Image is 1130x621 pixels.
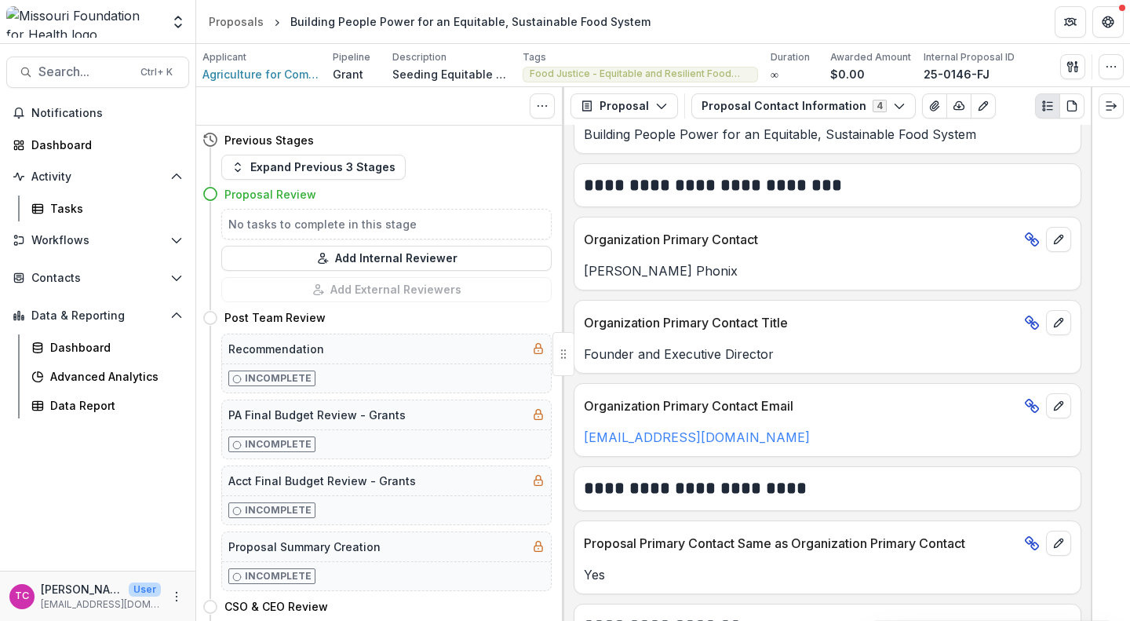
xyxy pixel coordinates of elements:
span: Notifications [31,107,183,120]
p: Incomplete [245,503,312,517]
button: Proposal Contact Information4 [691,93,916,119]
button: Open entity switcher [167,6,189,38]
button: Toggle View Cancelled Tasks [530,93,555,119]
span: Search... [38,64,131,79]
span: Contacts [31,272,164,285]
div: Dashboard [50,339,177,356]
p: Organization Primary Contact Email [584,396,1018,415]
img: Missouri Foundation for Health logo [6,6,161,38]
h4: Post Team Review [224,309,326,326]
a: Dashboard [25,334,189,360]
p: Duration [771,50,810,64]
h4: Proposal Review [224,186,316,203]
p: Yes [584,565,1071,584]
p: Incomplete [245,371,312,385]
a: Agriculture for Community Restoration Economic Justice & Sustainability [202,66,320,82]
span: Food Justice - Equitable and Resilient Food Systems [530,68,751,79]
h5: Recommendation [228,341,324,357]
span: Data & Reporting [31,309,164,323]
button: edit [1046,531,1071,556]
p: Founder and Executive Director [584,345,1071,363]
a: Dashboard [6,132,189,158]
p: Building People Power for an Equitable, Sustainable Food System [584,125,1071,144]
button: Get Help [1092,6,1124,38]
button: edit [1046,393,1071,418]
p: Applicant [202,50,246,64]
button: edit [1046,310,1071,335]
div: Dashboard [31,137,177,153]
button: Search... [6,57,189,88]
p: Incomplete [245,437,312,451]
p: Proposal Primary Contact Same as Organization Primary Contact [584,534,1018,553]
button: Expand right [1099,93,1124,119]
button: Proposal [570,93,678,119]
a: Proposals [202,10,270,33]
button: More [167,587,186,606]
a: Tasks [25,195,189,221]
a: [EMAIL_ADDRESS][DOMAIN_NAME] [584,429,810,445]
div: Building People Power for an Equitable, Sustainable Food System [290,13,651,30]
button: Open Workflows [6,228,189,253]
p: Pipeline [333,50,370,64]
p: 25-0146-FJ [924,66,990,82]
nav: breadcrumb [202,10,657,33]
div: Ctrl + K [137,64,176,81]
button: Add External Reviewers [221,277,552,302]
h4: Previous Stages [224,132,314,148]
h5: PA Final Budget Review - Grants [228,407,406,423]
p: Tags [523,50,546,64]
p: Internal Proposal ID [924,50,1015,64]
button: Edit as form [971,93,996,119]
p: [PERSON_NAME] [41,581,122,597]
button: edit [1046,227,1071,252]
button: Partners [1055,6,1086,38]
button: Expand Previous 3 Stages [221,155,406,180]
div: Tori Cope [15,591,29,601]
button: Plaintext view [1035,93,1060,119]
button: Open Contacts [6,265,189,290]
button: Open Activity [6,164,189,189]
h5: Proposal Summary Creation [228,539,381,555]
h4: CSO & CEO Review [224,598,328,615]
p: [EMAIL_ADDRESS][DOMAIN_NAME] [41,597,161,612]
button: Add Internal Reviewer [221,246,552,271]
button: Notifications [6,100,189,126]
button: View Attached Files [922,93,947,119]
p: Organization Primary Contact Title [584,313,1018,332]
h5: No tasks to complete in this stage [228,216,545,232]
h5: Acct Final Budget Review - Grants [228,473,416,489]
p: Seeding Equitable and Sustainable Local Food Systems [392,66,510,82]
p: Description [392,50,447,64]
div: Tasks [50,200,177,217]
a: Advanced Analytics [25,363,189,389]
button: PDF view [1059,93,1084,119]
p: Awarded Amount [830,50,911,64]
p: Grant [333,66,363,82]
div: Advanced Analytics [50,368,177,385]
p: Organization Primary Contact [584,230,1018,249]
button: Open Data & Reporting [6,303,189,328]
div: Proposals [209,13,264,30]
p: User [129,583,161,597]
p: ∞ [771,66,778,82]
span: Activity [31,170,164,184]
p: Incomplete [245,569,312,583]
p: [PERSON_NAME] Phonix [584,261,1071,280]
a: Data Report [25,393,189,418]
p: $0.00 [830,66,865,82]
div: Data Report [50,397,177,414]
span: Workflows [31,234,164,247]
